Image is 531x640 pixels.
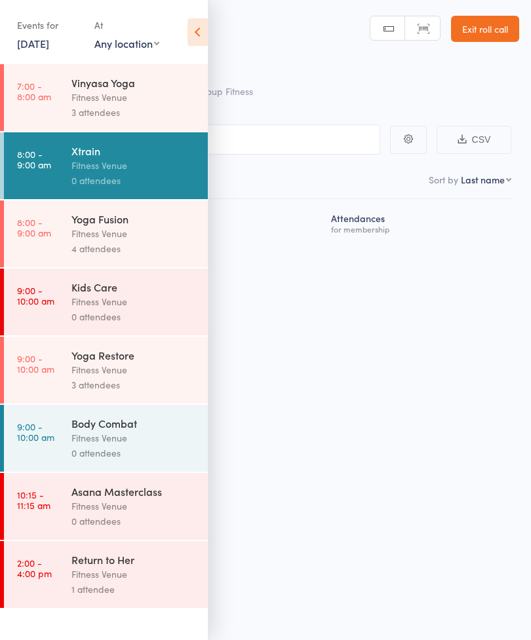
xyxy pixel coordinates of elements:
a: [DATE] [17,36,49,50]
time: 2:00 - 4:00 pm [17,557,52,578]
time: 8:00 - 9:00 am [17,149,51,170]
div: 0 attendees [71,445,197,461]
div: Yoga Restore [71,348,197,362]
a: 9:00 -10:00 amYoga RestoreFitness Venue3 attendees [4,337,208,404]
div: Fitness Venue [71,158,197,173]
span: Group Fitness [196,85,253,98]
button: CSV [437,126,511,154]
a: 7:00 -8:00 amVinyasa YogaFitness Venue3 attendees [4,64,208,131]
time: 9:00 - 10:00 am [17,421,54,442]
div: for membership [331,225,506,233]
a: 10:15 -11:15 amAsana MasterclassFitness Venue0 attendees [4,473,208,540]
div: Kids Care [71,280,197,294]
div: 0 attendees [71,514,197,529]
time: 7:00 - 8:00 am [17,81,51,102]
time: 8:00 - 9:00 am [17,217,51,238]
div: Last name [461,173,505,186]
div: 1 attendee [71,582,197,597]
div: Return to Her [71,552,197,567]
div: Fitness Venue [71,90,197,105]
div: 3 attendees [71,105,197,120]
div: Vinyasa Yoga [71,75,197,90]
div: 0 attendees [71,173,197,188]
div: Events for [17,14,81,36]
time: 9:00 - 10:00 am [17,353,54,374]
div: Body Combat [71,416,197,430]
a: 8:00 -9:00 amYoga FusionFitness Venue4 attendees [4,200,208,267]
div: Next Payment [136,205,326,240]
div: At [94,14,159,36]
div: Fitness Venue [71,567,197,582]
div: Fitness Venue [71,362,197,377]
a: Exit roll call [451,16,519,42]
div: Any location [94,36,159,50]
a: 8:00 -9:00 amXtrainFitness Venue0 attendees [4,132,208,199]
div: 0 attendees [71,309,197,324]
time: 10:15 - 11:15 am [17,489,50,510]
div: Xtrain [71,143,197,158]
div: Yoga Fusion [71,212,197,226]
div: Fitness Venue [71,499,197,514]
div: Asana Masterclass [71,484,197,499]
label: Sort by [429,173,458,186]
a: 9:00 -10:00 amBody CombatFitness Venue0 attendees [4,405,208,472]
div: 3 attendees [71,377,197,392]
div: Fitness Venue [71,226,197,241]
div: 4 attendees [71,241,197,256]
a: 9:00 -10:00 amKids CareFitness Venue0 attendees [4,269,208,335]
div: Fitness Venue [71,430,197,445]
a: 2:00 -4:00 pmReturn to HerFitness Venue1 attendee [4,541,208,608]
time: 9:00 - 10:00 am [17,285,54,306]
div: Fitness Venue [71,294,197,309]
div: Atten­dances [326,205,511,240]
